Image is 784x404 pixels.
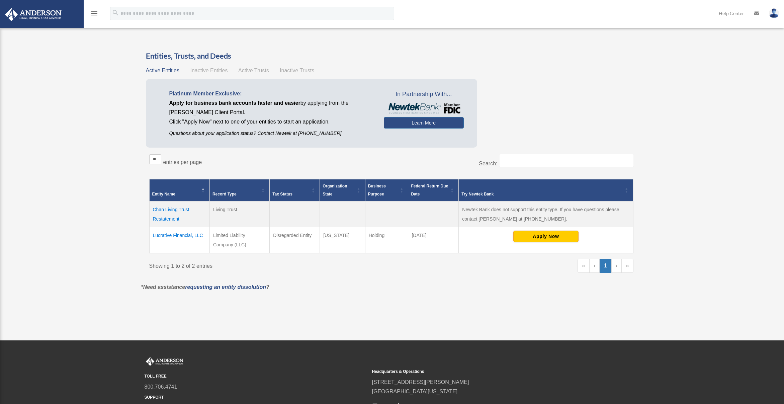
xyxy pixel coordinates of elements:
[589,259,600,273] a: Previous
[323,184,347,196] span: Organization State
[408,227,459,253] td: [DATE]
[622,259,633,273] a: Last
[145,384,177,390] a: 800.706.4741
[209,201,269,227] td: Living Trust
[270,179,320,201] th: Tax Status: Activate to sort
[270,227,320,253] td: Disregarded Entity
[479,161,497,166] label: Search:
[372,368,595,375] small: Headquarters & Operations
[212,192,237,196] span: Record Type
[185,284,266,290] a: requesting an entity dissolution
[461,190,623,198] div: Try Newtek Bank
[112,9,119,16] i: search
[408,179,459,201] th: Federal Return Due Date: Activate to sort
[209,179,269,201] th: Record Type: Activate to sort
[320,227,365,253] td: [US_STATE]
[368,184,386,196] span: Business Purpose
[149,227,209,253] td: Lucrative Financial, LLC
[149,201,209,227] td: Chan Living Trust Restatement
[169,100,300,106] span: Apply for business bank accounts faster and easier
[365,179,408,201] th: Business Purpose: Activate to sort
[90,9,98,17] i: menu
[169,89,374,98] p: Platinum Member Exclusive:
[372,379,469,385] a: [STREET_ADDRESS][PERSON_NAME]
[169,129,374,138] p: Questions about your application status? Contact Newtek at [PHONE_NUMBER]
[145,373,367,380] small: TOLL FREE
[600,259,611,273] a: 1
[513,231,579,242] button: Apply Now
[141,284,269,290] em: *Need assistance ?
[611,259,622,273] a: Next
[769,8,779,18] img: User Pic
[145,357,185,366] img: Anderson Advisors Platinum Portal
[190,68,228,73] span: Inactive Entities
[149,179,209,201] th: Entity Name: Activate to invert sorting
[280,68,314,73] span: Inactive Trusts
[163,159,202,165] label: entries per page
[146,68,179,73] span: Active Entities
[169,98,374,117] p: by applying from the [PERSON_NAME] Client Portal.
[384,89,464,100] span: In Partnership With...
[152,192,175,196] span: Entity Name
[459,201,633,227] td: Newtek Bank does not support this entity type. If you have questions please contact [PERSON_NAME]...
[209,227,269,253] td: Limited Liability Company (LLC)
[387,103,460,114] img: NewtekBankLogoSM.png
[411,184,448,196] span: Federal Return Due Date
[365,227,408,253] td: Holding
[3,8,64,21] img: Anderson Advisors Platinum Portal
[272,192,292,196] span: Tax Status
[145,394,367,401] small: SUPPORT
[238,68,269,73] span: Active Trusts
[459,179,633,201] th: Try Newtek Bank : Activate to sort
[372,389,458,394] a: [GEOGRAPHIC_DATA][US_STATE]
[578,259,589,273] a: First
[384,117,464,129] a: Learn More
[146,51,637,61] h3: Entities, Trusts, and Deeds
[149,259,386,271] div: Showing 1 to 2 of 2 entries
[90,12,98,17] a: menu
[320,179,365,201] th: Organization State: Activate to sort
[169,117,374,127] p: Click "Apply Now" next to one of your entities to start an application.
